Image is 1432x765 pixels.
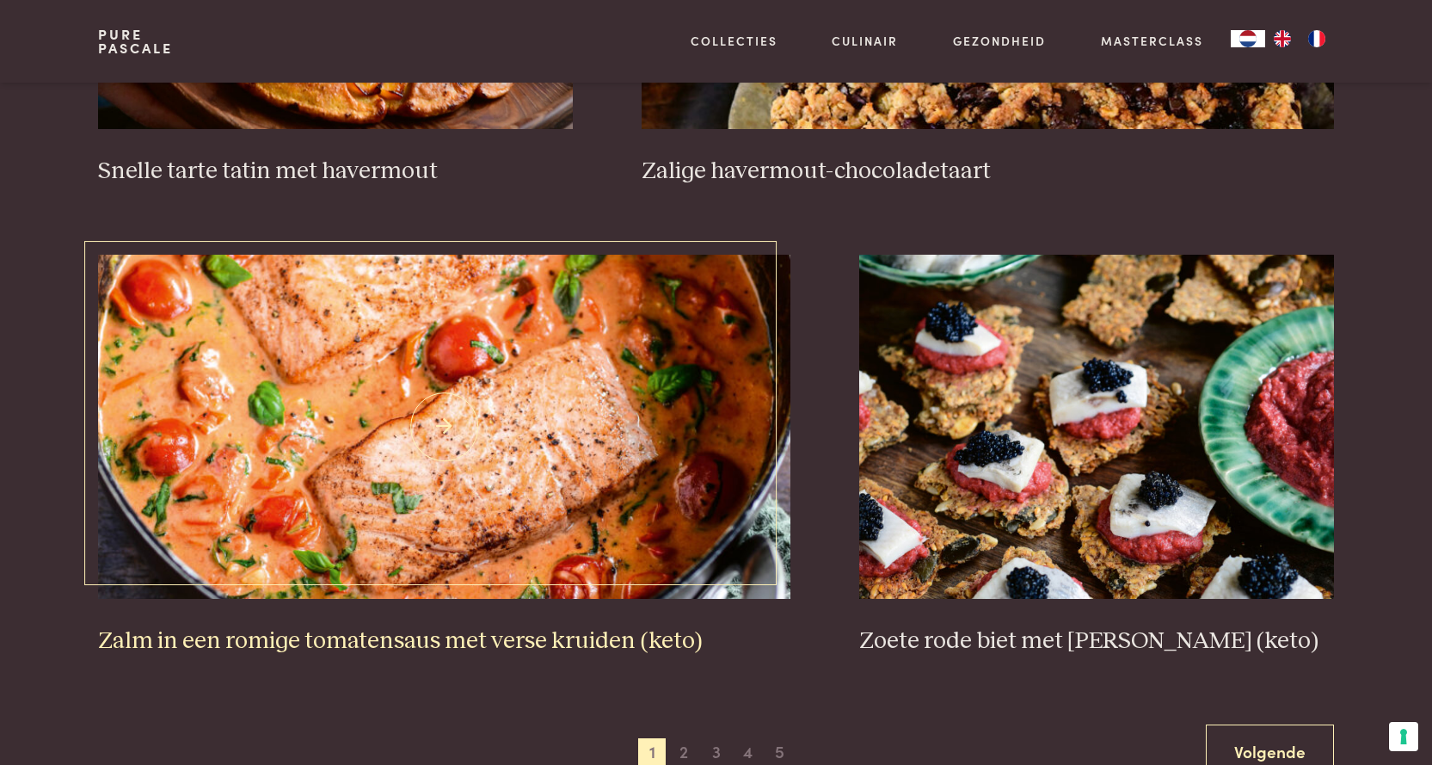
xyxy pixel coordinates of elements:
[859,626,1334,657] h3: Zoete rode biet met [PERSON_NAME] (keto)
[1231,30,1334,47] aside: Language selected: Nederlands
[859,255,1334,599] img: Zoete rode biet met zure haring (keto)
[1231,30,1265,47] div: Language
[98,255,790,656] a: Zalm in een romige tomatensaus met verse kruiden (keto) Zalm in een romige tomatensaus met verse ...
[953,32,1046,50] a: Gezondheid
[98,626,790,657] h3: Zalm in een romige tomatensaus met verse kruiden (keto)
[642,157,1334,187] h3: Zalige havermout-chocoladetaart
[1300,30,1334,47] a: FR
[859,255,1334,656] a: Zoete rode biet met zure haring (keto) Zoete rode biet met [PERSON_NAME] (keto)
[98,28,173,55] a: PurePascale
[98,255,790,599] img: Zalm in een romige tomatensaus met verse kruiden (keto)
[1101,32,1203,50] a: Masterclass
[691,32,777,50] a: Collecties
[1265,30,1334,47] ul: Language list
[1389,722,1418,751] button: Uw voorkeuren voor toestemming voor trackingtechnologieën
[98,157,573,187] h3: Snelle tarte tatin met havermout
[1231,30,1265,47] a: NL
[832,32,898,50] a: Culinair
[1265,30,1300,47] a: EN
